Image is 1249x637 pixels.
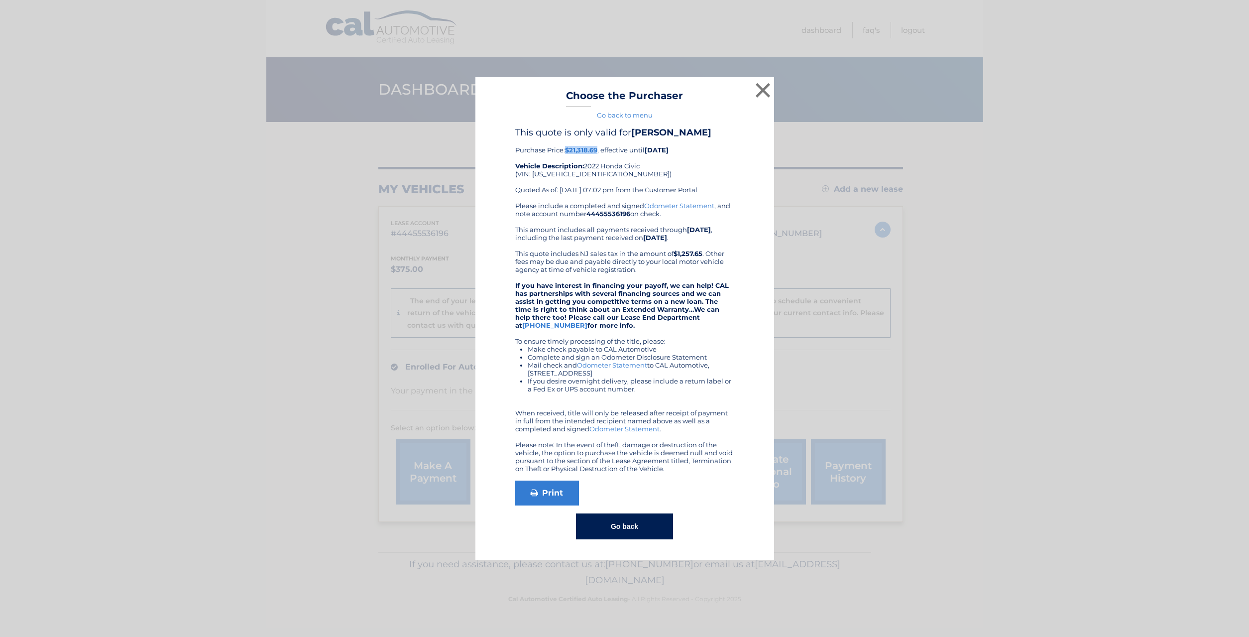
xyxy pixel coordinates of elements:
b: [PERSON_NAME] [631,127,711,138]
b: 44455536196 [586,210,630,218]
li: Make check payable to CAL Automotive [528,345,734,353]
a: [PHONE_NUMBER] [522,321,587,329]
b: [DATE] [645,146,669,154]
strong: If you have interest in financing your payoff, we can help! CAL has partnerships with several fin... [515,281,729,329]
a: Odometer Statement [644,202,714,210]
a: Print [515,481,579,506]
button: Go back [576,513,673,539]
b: $21,318.69 [565,146,597,154]
button: × [753,80,773,100]
li: Complete and sign an Odometer Disclosure Statement [528,353,734,361]
div: Please include a completed and signed , and note account number on check. This amount includes al... [515,202,734,473]
a: Odometer Statement [577,361,647,369]
strong: Vehicle Description: [515,162,584,170]
a: Go back to menu [597,111,653,119]
li: Mail check and to CAL Automotive, [STREET_ADDRESS] [528,361,734,377]
a: Odometer Statement [589,425,660,433]
b: [DATE] [643,234,667,242]
b: [DATE] [687,226,711,234]
h4: This quote is only valid for [515,127,734,138]
div: Purchase Price: , effective until 2022 Honda Civic (VIN: [US_VEHICLE_IDENTIFICATION_NUMBER]) Quot... [515,127,734,202]
h3: Choose the Purchaser [566,90,683,107]
li: If you desire overnight delivery, please include a return label or a Fed Ex or UPS account number. [528,377,734,393]
b: $1,257.65 [674,250,702,257]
